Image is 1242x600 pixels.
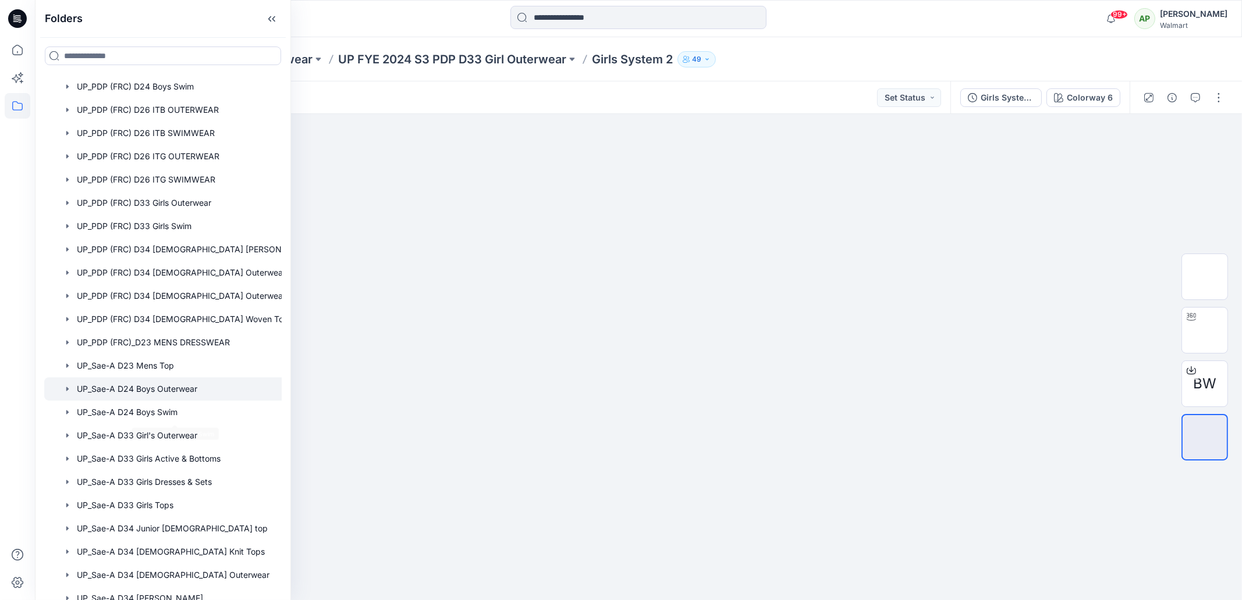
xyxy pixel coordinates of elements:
[338,51,566,67] a: UP FYE 2024 S3 PDP D33 Girl Outerwear
[1163,88,1181,107] button: Details
[960,88,1042,107] button: Girls System 2
[692,53,701,66] p: 49
[1134,8,1155,29] div: AP
[1193,373,1216,394] span: BW
[1067,91,1113,104] div: Colorway 6
[1160,21,1227,30] div: Walmart
[1046,88,1120,107] button: Colorway 6
[677,51,716,67] button: 49
[981,91,1034,104] div: Girls System 2
[1110,10,1128,19] span: 99+
[1160,7,1227,21] div: [PERSON_NAME]
[592,51,673,67] p: Girls System 2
